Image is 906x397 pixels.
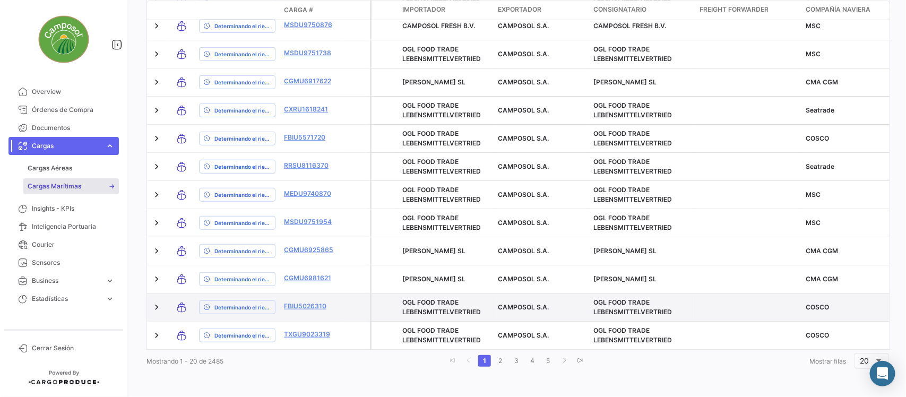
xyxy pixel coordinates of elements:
[284,133,339,142] a: FBIU5571720
[284,76,339,86] a: CGMU6917622
[593,275,657,283] span: JOSE LUIS MONTOSA SL
[402,158,481,175] span: OGL FOOD TRADE LEBENSMITTELVERTRIED
[524,352,540,370] li: page 4
[151,246,162,256] a: Expand/Collapse Row
[151,274,162,284] a: Expand/Collapse Row
[498,191,549,198] span: CAMPOSOL S.A.
[214,162,271,171] span: Determinando el riesgo ...
[32,105,115,115] span: Órdenes de Compra
[700,5,769,14] span: Freight Forwarder
[593,186,672,203] span: OGL FOOD TRADE LEBENSMITTELVERTRIED
[402,101,481,119] span: OGL FOOD TRADE LEBENSMITTELVERTRIED
[280,1,343,19] datatable-header-cell: Carga #
[28,163,72,173] span: Cargas Aéreas
[526,355,539,367] a: 4
[806,78,838,86] span: CMA CGM
[574,355,586,367] a: go to last page
[214,191,271,199] span: Determinando el riesgo ...
[498,5,541,14] span: Exportador
[494,355,507,367] a: 2
[510,355,523,367] a: 3
[498,162,549,170] span: CAMPOSOL S.A.
[284,20,339,30] a: MSDU9750876
[214,106,271,115] span: Determinando el riesgo ...
[860,356,869,365] span: 20
[806,134,829,142] span: COSCO
[195,6,280,14] datatable-header-cell: Estado de Envio
[477,352,493,370] li: page 1
[8,101,119,119] a: Órdenes de Compra
[105,141,115,151] span: expand_more
[8,200,119,218] a: Insights - KPIs
[146,357,223,365] span: Mostrando 1 - 20 de 2485
[402,326,481,344] span: OGL FOOD TRADE LEBENSMITTELVERTRIED
[284,217,339,227] a: MSDU9751954
[151,133,162,144] a: Expand/Collapse Row
[498,303,549,311] span: CAMPOSOL S.A.
[806,106,834,114] span: Seatrade
[402,214,481,231] span: OGL FOOD TRADE LEBENSMITTELVERTRIED
[214,303,271,312] span: Determinando el riesgo ...
[498,219,549,227] span: CAMPOSOL S.A.
[806,22,821,30] span: MSC
[284,5,313,15] span: Carga #
[214,50,271,58] span: Determinando el riesgo ...
[498,247,549,255] span: CAMPOSOL S.A.
[214,331,271,340] span: Determinando el riesgo ...
[168,6,195,14] datatable-header-cell: Modo de Transporte
[214,134,271,143] span: Determinando el riesgo ...
[8,83,119,101] a: Overview
[498,275,549,283] span: CAMPOSOL S.A.
[151,189,162,200] a: Expand/Collapse Row
[8,236,119,254] a: Courier
[801,1,897,20] datatable-header-cell: Compañía naviera
[498,134,549,142] span: CAMPOSOL S.A.
[284,301,339,311] a: FBIU5026310
[32,343,115,353] span: Cerrar Sesión
[284,330,339,339] a: TXGU9023319
[32,204,115,213] span: Insights - KPIs
[498,22,549,30] span: CAMPOSOL S.A.
[32,294,101,304] span: Estadísticas
[593,22,666,30] span: CAMPOSOL FRESH B.V.
[32,240,115,249] span: Courier
[284,105,339,114] a: CXRU1618241
[23,160,119,176] a: Cargas Aéreas
[493,352,508,370] li: page 2
[151,77,162,88] a: Expand/Collapse Row
[494,1,589,20] datatable-header-cell: Exportador
[498,331,549,339] span: CAMPOSOL S.A.
[806,5,870,14] span: Compañía naviera
[151,218,162,228] a: Expand/Collapse Row
[284,48,339,58] a: MSDU9751738
[589,1,695,20] datatable-header-cell: Consignatario
[593,78,657,86] span: JOSE LUIS MONTOSA SL
[593,214,672,231] span: OGL FOOD TRADE LEBENSMITTELVERTRIED
[32,141,101,151] span: Cargas
[214,78,271,87] span: Determinando el riesgo ...
[806,50,821,58] span: MSC
[498,106,549,114] span: CAMPOSOL S.A.
[593,5,646,14] span: Consignatario
[498,78,549,86] span: CAMPOSOL S.A.
[105,294,115,304] span: expand_more
[402,275,465,283] span: JOSE LUIS MONTOSA SL
[402,78,465,86] span: JOSE LUIS MONTOSA SL
[151,21,162,31] a: Expand/Collapse Row
[32,258,115,267] span: Sensores
[806,247,838,255] span: CMA CGM
[446,355,459,367] a: go to first page
[478,355,491,367] a: 1
[343,6,370,14] datatable-header-cell: Póliza
[806,219,821,227] span: MSC
[593,101,672,119] span: OGL FOOD TRADE LEBENSMITTELVERTRIED
[214,22,271,30] span: Determinando el riesgo ...
[32,123,115,133] span: Documentos
[32,222,115,231] span: Inteligencia Portuaria
[105,276,115,286] span: expand_more
[151,161,162,172] a: Expand/Collapse Row
[498,50,549,58] span: CAMPOSOL S.A.
[508,352,524,370] li: page 3
[214,219,271,227] span: Determinando el riesgo ...
[284,161,339,170] a: RRSU8116370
